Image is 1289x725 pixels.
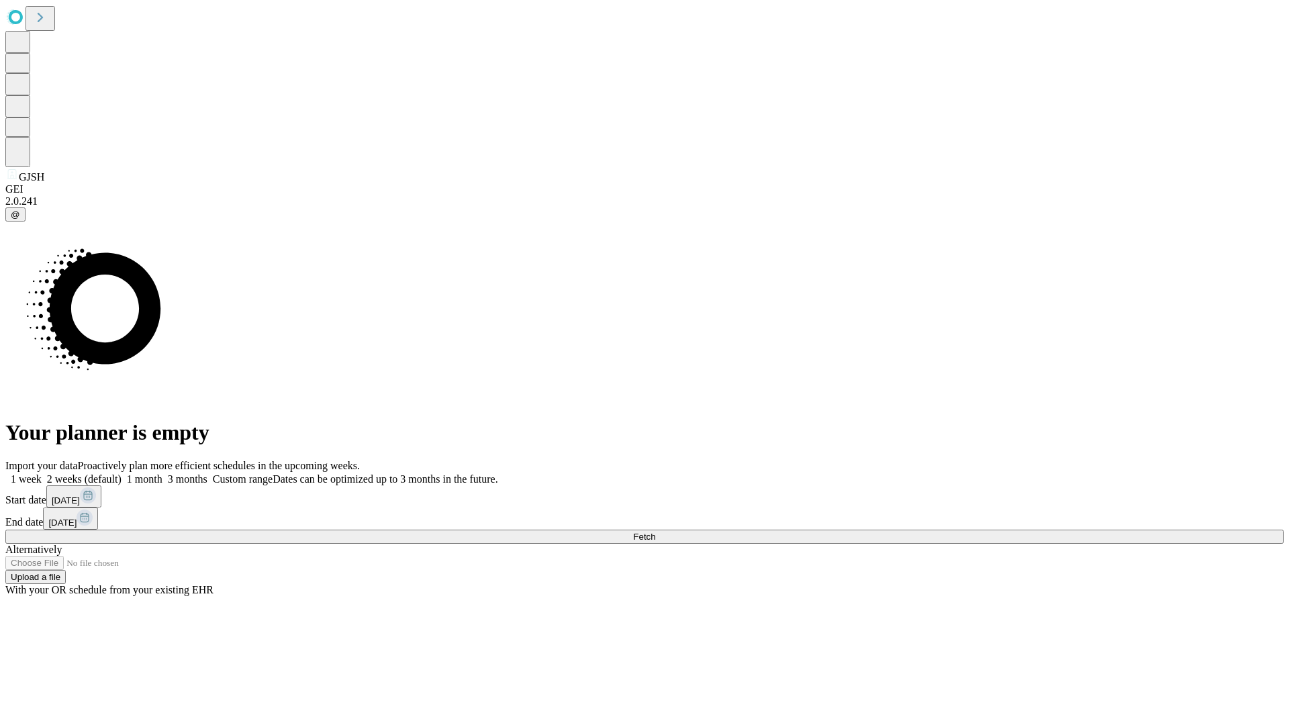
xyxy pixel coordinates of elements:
span: Proactively plan more efficient schedules in the upcoming weeks. [78,460,360,471]
button: Upload a file [5,570,66,584]
button: [DATE] [46,485,101,507]
button: @ [5,207,26,222]
span: 3 months [168,473,207,485]
span: Import your data [5,460,78,471]
button: [DATE] [43,507,98,530]
span: Alternatively [5,544,62,555]
span: With your OR schedule from your existing EHR [5,584,213,595]
span: Dates can be optimized up to 3 months in the future. [273,473,497,485]
span: Custom range [213,473,273,485]
div: Start date [5,485,1284,507]
span: GJSH [19,171,44,183]
div: 2.0.241 [5,195,1284,207]
span: @ [11,209,20,220]
button: Fetch [5,530,1284,544]
div: End date [5,507,1284,530]
div: GEI [5,183,1284,195]
span: 2 weeks (default) [47,473,122,485]
span: 1 month [127,473,162,485]
span: [DATE] [48,518,77,528]
h1: Your planner is empty [5,420,1284,445]
span: 1 week [11,473,42,485]
span: Fetch [633,532,655,542]
span: [DATE] [52,495,80,505]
